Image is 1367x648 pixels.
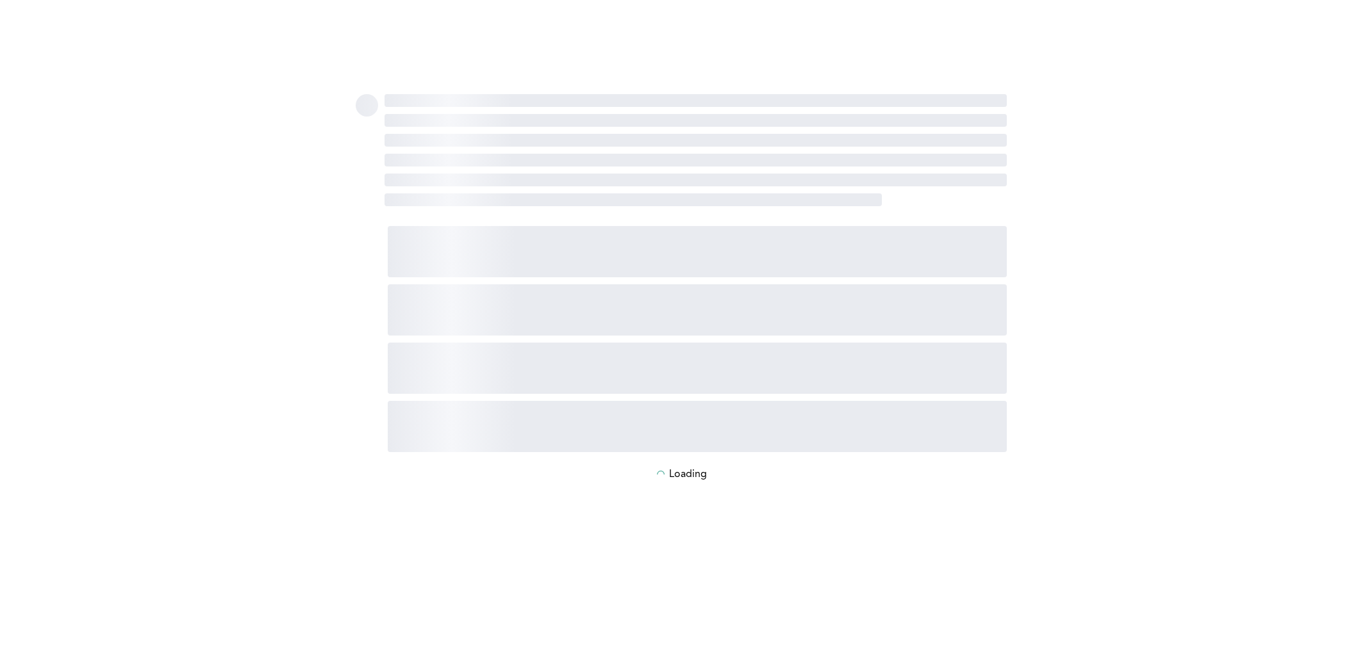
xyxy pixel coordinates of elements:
span: ‌ [388,343,1007,394]
span: ‌ [385,154,1007,166]
span: ‌ [388,226,1007,277]
p: Loading [669,469,707,480]
span: ‌ [385,193,882,206]
span: ‌ [385,134,1007,147]
span: ‌ [385,114,1007,127]
span: ‌ [388,284,1007,336]
span: ‌ [385,94,1007,107]
span: ‌ [388,401,1007,452]
span: ‌ [356,94,378,117]
span: ‌ [385,174,1007,186]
